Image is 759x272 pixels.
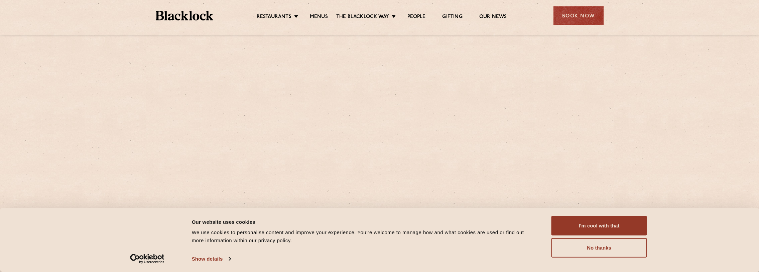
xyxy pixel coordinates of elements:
a: Menus [310,14,328,21]
a: The Blacklock Way [336,14,389,21]
a: Show details [192,254,231,264]
div: Book Now [553,6,604,25]
a: Usercentrics Cookiebot - opens in a new window [118,254,176,264]
img: BL_Textured_Logo-footer-cropped.svg [156,11,214,20]
button: No thanks [551,238,647,258]
a: Gifting [442,14,462,21]
button: I'm cool with that [551,216,647,235]
a: Our News [479,14,507,21]
div: Our website uses cookies [192,218,536,226]
div: We use cookies to personalise content and improve your experience. You're welcome to manage how a... [192,228,536,245]
a: Restaurants [257,14,291,21]
a: People [407,14,425,21]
